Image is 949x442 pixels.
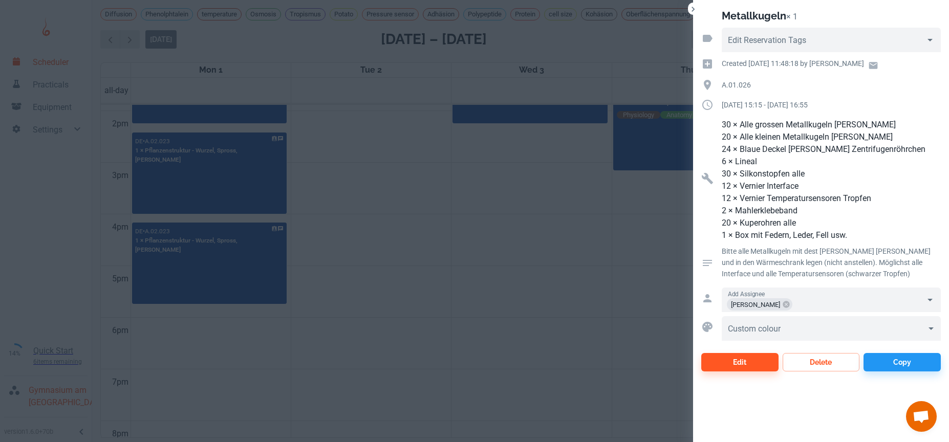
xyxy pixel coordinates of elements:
p: 1 × Box mit Federn, Leder, Fell usw. [722,229,941,241]
a: Chat öffnen [906,401,937,432]
p: [DATE] 15:15 - [DATE] 16:55 [722,99,941,110]
button: Edit [701,353,779,371]
p: × 1 [786,12,797,21]
label: Add Assignee [728,290,765,298]
p: 12 × Vernier Temperatursensoren Tropfen [722,192,941,205]
p: Bitte alle Metallkugeln mit dest [PERSON_NAME] [PERSON_NAME] und in den Wärmeschrank legen (nicht... [722,246,941,279]
p: 12 × Vernier Interface [722,180,941,192]
p: 24 × Blaue Deckel [PERSON_NAME] Zentrifugenröhrchen [722,143,941,156]
p: A.01.026 [722,79,941,91]
button: Open [923,33,937,47]
h2: Metallkugeln [722,10,786,22]
p: 6 × Lineal [722,156,941,168]
button: Copy [864,353,941,371]
p: Created [DATE] 11:48:18 by [PERSON_NAME] [722,58,864,69]
p: 2 × Mahlerklebeband [722,205,941,217]
svg: Duration [701,99,714,111]
p: 30 × Silkonstopfen alle [722,168,941,180]
div: [PERSON_NAME] [727,298,792,311]
svg: Reservation tags [701,32,714,45]
svg: Resources [701,172,714,185]
span: [PERSON_NAME] [727,299,784,311]
button: Open [923,293,937,307]
a: Email user [864,56,882,75]
p: 20 × Kuperohren alle [722,217,941,229]
button: Close [688,4,698,14]
svg: Creation time [701,58,714,70]
svg: Custom colour [701,321,714,333]
svg: Assigned to [701,292,714,304]
svg: Activity comment [701,257,714,269]
button: Delete [783,353,860,371]
p: 30 × Alle grossen Metallkugeln [PERSON_NAME] [722,119,941,131]
div: ​ [722,316,941,341]
svg: Location [701,79,714,91]
p: 20 × Alle kleinen Metallkugeln [PERSON_NAME] [722,131,941,143]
